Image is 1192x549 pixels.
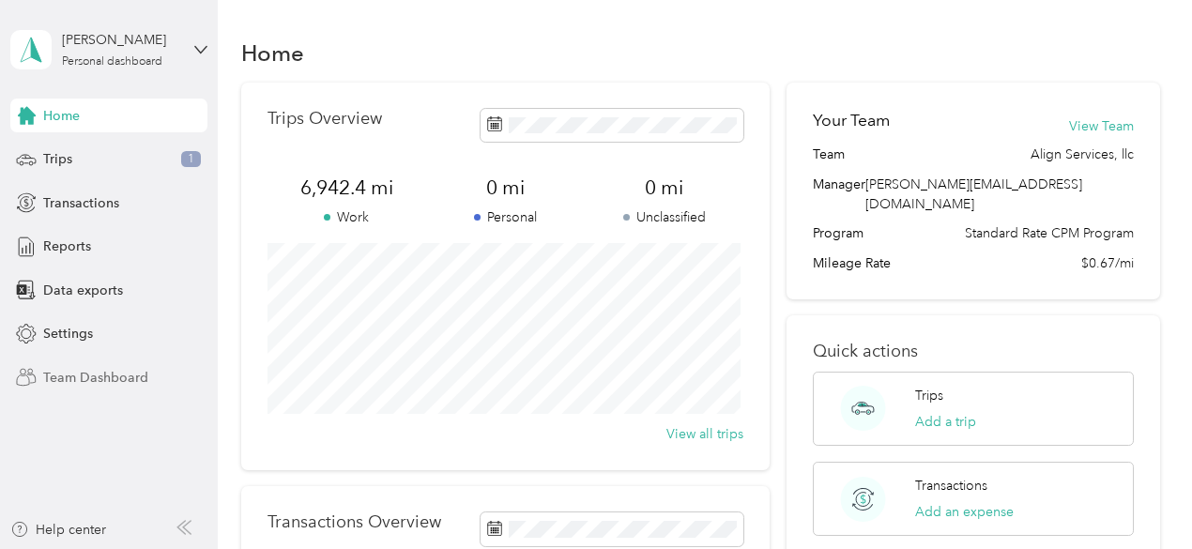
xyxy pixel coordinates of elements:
h2: Your Team [813,109,890,132]
span: 0 mi [585,175,743,201]
span: Standard Rate CPM Program [965,223,1134,243]
p: Quick actions [813,342,1134,361]
span: Trips [43,149,72,169]
span: Home [43,106,80,126]
span: $0.67/mi [1081,253,1134,273]
h1: Home [241,43,304,63]
button: View all trips [666,424,743,444]
iframe: Everlance-gr Chat Button Frame [1087,444,1192,549]
p: Work [267,207,426,227]
span: Transactions [43,193,119,213]
p: Personal [426,207,585,227]
div: Personal dashboard [62,56,162,68]
button: Help center [10,520,106,540]
span: Program [813,223,863,243]
button: Add an expense [915,502,1014,522]
span: Reports [43,236,91,256]
button: Add a trip [915,412,976,432]
span: Team Dashboard [43,368,148,388]
span: [PERSON_NAME][EMAIL_ADDRESS][DOMAIN_NAME] [865,176,1082,212]
p: Transactions Overview [267,512,441,532]
span: 0 mi [426,175,585,201]
p: Transactions [915,476,987,496]
span: Settings [43,324,93,343]
span: Mileage Rate [813,253,891,273]
div: [PERSON_NAME] [62,30,179,50]
p: Trips Overview [267,109,382,129]
span: Align Services, llc [1031,145,1134,164]
span: Data exports [43,281,123,300]
span: Manager [813,175,865,214]
span: Team [813,145,845,164]
p: Unclassified [585,207,743,227]
button: View Team [1069,116,1134,136]
p: Trips [915,386,943,405]
span: 6,942.4 mi [267,175,426,201]
span: 1 [181,151,201,168]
